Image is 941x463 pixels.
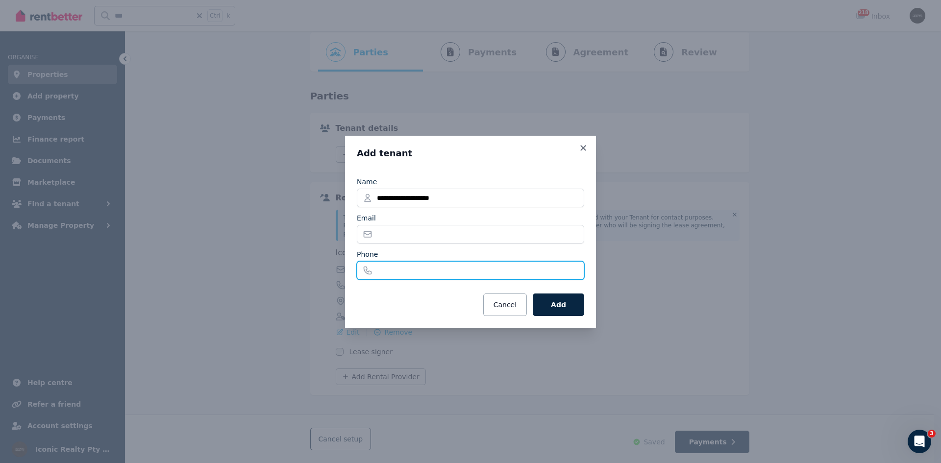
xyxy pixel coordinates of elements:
label: Name [357,177,377,187]
h3: Add tenant [357,147,584,159]
button: Cancel [483,293,527,316]
button: Add [533,293,584,316]
iframe: Intercom live chat [908,430,931,453]
label: Email [357,213,376,223]
label: Phone [357,249,378,259]
span: 3 [928,430,936,438]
